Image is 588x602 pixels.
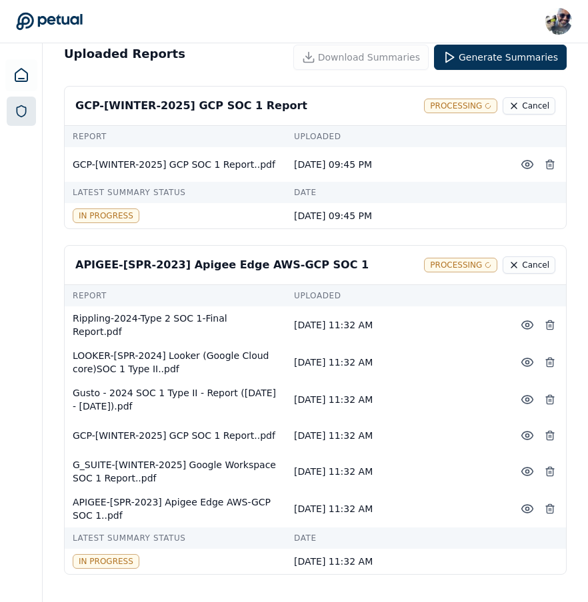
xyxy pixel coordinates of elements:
button: Preview File (hover for quick preview, click for full view) [515,497,539,521]
td: Report [65,126,286,147]
td: [DATE] 11:32 AM [286,490,507,527]
td: Report [65,285,286,306]
td: [DATE] 11:32 AM [286,381,507,418]
button: Preview File (hover for quick preview, click for full view) [515,313,539,337]
button: Preview File (hover for quick preview, click for full view) [515,152,539,176]
button: Delete report [539,459,561,483]
button: Cancel [503,256,555,274]
a: Dashboard [5,59,37,91]
div: Processing [424,258,497,272]
td: Rippling-2024-Type 2 SOC 1-Final Report.pdf [65,306,286,344]
div: GCP-[WINTER-2025] GCP SOC 1 Report [75,98,307,114]
td: [DATE] 11:32 AM [286,344,507,381]
div: APIGEE-[SPR-2023] Apigee Edge AWS-GCP SOC 1 [75,257,369,273]
td: Latest Summary Status [65,527,286,549]
button: Preview File (hover for quick preview, click for full view) [515,388,539,412]
td: APIGEE-[SPR-2023] Apigee Edge AWS-GCP SOC 1..pdf [65,490,286,527]
button: Delete report [539,388,561,412]
td: Gusto - 2024 SOC 1 Type II - Report ([DATE] - [DATE]).pdf [65,381,286,418]
button: Cancel [503,97,555,115]
button: Delete report [539,497,561,521]
button: Preview File (hover for quick preview, click for full view) [515,424,539,448]
img: Shekhar Khedekar [545,8,572,35]
button: Delete report [539,152,561,176]
td: [DATE] 11:32 AM [286,418,507,453]
button: Download Summaries [293,45,429,70]
a: Go to Dashboard [16,12,83,31]
td: Date [286,527,507,549]
td: [DATE] 11:32 AM [286,453,507,490]
td: Date [286,182,507,203]
button: Generate Summaries [434,45,567,70]
td: LOOKER-[SPR-2024] Looker (Google Cloud core)SOC 1 Type II..pdf [65,344,286,381]
td: Latest Summary Status [65,182,286,203]
td: Uploaded [286,126,507,147]
td: GCP-[WINTER-2025] GCP SOC 1 Report..pdf [65,147,286,182]
td: Uploaded [286,285,507,306]
h2: Uploaded Reports [64,45,185,70]
td: G_SUITE-[WINTER-2025] Google Workspace SOC 1 Report..pdf [65,453,286,490]
button: Delete report [539,424,561,448]
td: [DATE] 09:45 PM [286,203,507,228]
a: SOC [7,97,36,126]
button: Preview File (hover for quick preview, click for full view) [515,459,539,483]
td: [DATE] 11:32 AM [286,549,507,574]
div: Processing [424,99,497,113]
button: Delete report [539,313,561,337]
div: In progress [73,208,139,223]
button: Preview File (hover for quick preview, click for full view) [515,350,539,374]
td: [DATE] 11:32 AM [286,306,507,344]
div: In progress [73,554,139,569]
button: Delete report [539,350,561,374]
td: GCP-[WINTER-2025] GCP SOC 1 Report..pdf [65,418,286,453]
td: [DATE] 09:45 PM [286,147,507,182]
